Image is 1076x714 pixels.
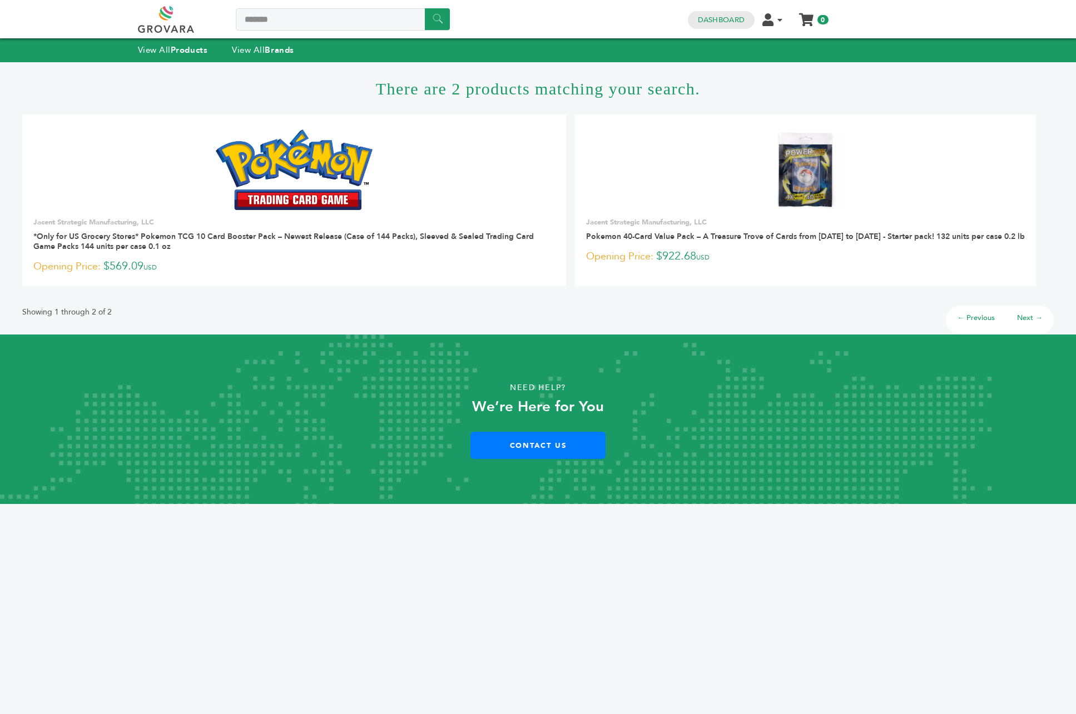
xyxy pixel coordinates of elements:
[817,15,828,24] span: 0
[800,10,812,22] a: My Cart
[586,248,1025,265] p: $922.68
[586,217,1025,227] p: Jacent Strategic Manufacturing, LLC
[586,231,1025,242] a: Pokemon 40-Card Value Pack – A Treasure Trove of Cards from [DATE] to [DATE] - Starter pack! 132 ...
[472,397,604,417] strong: We’re Here for You
[470,432,606,459] a: Contact Us
[236,8,450,31] input: Search a product or brand...
[232,44,294,56] a: View AllBrands
[22,306,112,319] p: Showing 1 through 2 of 2
[957,313,995,323] a: ← Previous
[1017,313,1043,323] a: Next →
[33,259,101,274] span: Opening Price:
[698,15,745,25] a: Dashboard
[33,231,534,252] a: *Only for US Grocery Stores* Pokemon TCG 10 Card Booster Pack – Newest Release (Case of 144 Packs...
[54,380,1023,396] p: Need Help?
[696,253,710,262] span: USD
[33,258,555,275] p: $569.09
[33,217,555,227] p: Jacent Strategic Manufacturing, LLC
[216,129,373,209] img: *Only for US Grocery Stores* Pokemon TCG 10 Card Booster Pack – Newest Release (Case of 144 Packs...
[138,44,208,56] a: View AllProducts
[22,62,1054,114] h1: There are 2 products matching your search.
[586,249,653,264] span: Opening Price:
[143,263,157,272] span: USD
[171,44,207,56] strong: Products
[265,44,294,56] strong: Brands
[765,129,846,210] img: Pokemon 40-Card Value Pack – A Treasure Trove of Cards from 1996 to 2024 - Starter pack! 132 unit...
